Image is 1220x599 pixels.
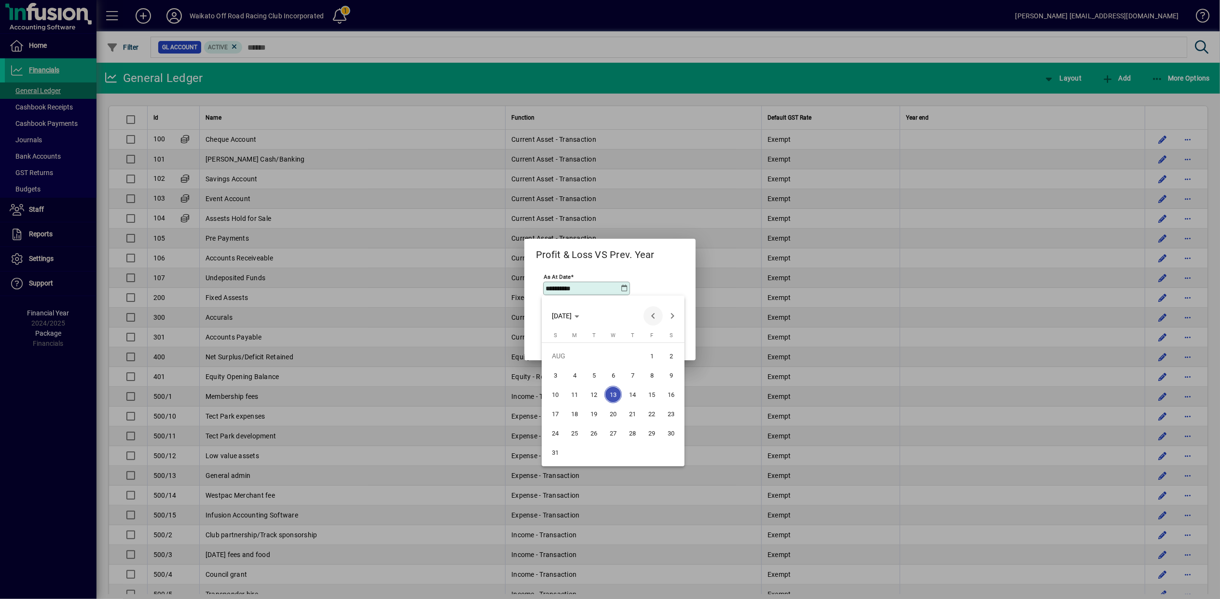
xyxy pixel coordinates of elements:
button: Thu Aug 28 2025 [623,423,642,443]
button: Sat Aug 30 2025 [661,423,681,443]
button: Fri Aug 29 2025 [642,423,661,443]
span: 30 [662,424,680,442]
button: Thu Aug 07 2025 [623,366,642,385]
span: 18 [566,405,583,422]
span: 14 [624,386,641,403]
span: 26 [585,424,603,442]
span: 6 [604,367,622,384]
button: Previous month [644,306,663,326]
span: 8 [643,367,660,384]
span: 3 [547,367,564,384]
button: Wed Aug 20 2025 [603,404,623,423]
span: W [611,332,616,339]
span: 27 [604,424,622,442]
button: Thu Aug 21 2025 [623,404,642,423]
button: Sun Aug 03 2025 [546,366,565,385]
span: 19 [585,405,603,422]
button: Mon Aug 18 2025 [565,404,584,423]
span: 7 [624,367,641,384]
span: 29 [643,424,660,442]
button: Mon Aug 25 2025 [565,423,584,443]
span: 9 [662,367,680,384]
span: 24 [547,424,564,442]
button: Fri Aug 08 2025 [642,366,661,385]
button: Sun Aug 10 2025 [546,385,565,404]
span: 15 [643,386,660,403]
span: [DATE] [552,312,572,320]
span: 4 [566,367,583,384]
span: 28 [624,424,641,442]
button: Next month [663,306,682,326]
button: Wed Aug 06 2025 [603,366,623,385]
button: Fri Aug 15 2025 [642,385,661,404]
button: Fri Aug 22 2025 [642,404,661,423]
button: Sun Aug 24 2025 [546,423,565,443]
span: 10 [547,386,564,403]
span: T [592,332,596,339]
button: Sun Aug 17 2025 [546,404,565,423]
button: Wed Aug 27 2025 [603,423,623,443]
span: 1 [643,347,660,365]
button: Tue Aug 05 2025 [584,366,603,385]
button: Mon Aug 04 2025 [565,366,584,385]
button: Sun Aug 31 2025 [546,443,565,462]
span: 13 [604,386,622,403]
button: Sat Aug 23 2025 [661,404,681,423]
span: 25 [566,424,583,442]
span: 5 [585,367,603,384]
button: Sat Aug 02 2025 [661,346,681,366]
span: F [650,332,653,339]
span: S [554,332,557,339]
button: Choose month and year [548,307,583,325]
span: 17 [547,405,564,422]
span: 21 [624,405,641,422]
span: T [631,332,634,339]
button: Wed Aug 13 2025 [603,385,623,404]
button: Sat Aug 16 2025 [661,385,681,404]
button: Fri Aug 01 2025 [642,346,661,366]
button: Tue Aug 26 2025 [584,423,603,443]
span: S [670,332,673,339]
span: M [572,332,577,339]
button: Tue Aug 12 2025 [584,385,603,404]
span: 22 [643,405,660,422]
button: Sat Aug 09 2025 [661,366,681,385]
button: Mon Aug 11 2025 [565,385,584,404]
span: 2 [662,347,680,365]
span: 11 [566,386,583,403]
span: 20 [604,405,622,422]
button: Tue Aug 19 2025 [584,404,603,423]
button: Thu Aug 14 2025 [623,385,642,404]
span: 12 [585,386,603,403]
span: 23 [662,405,680,422]
span: 16 [662,386,680,403]
span: 31 [547,444,564,461]
td: AUG [546,346,642,366]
